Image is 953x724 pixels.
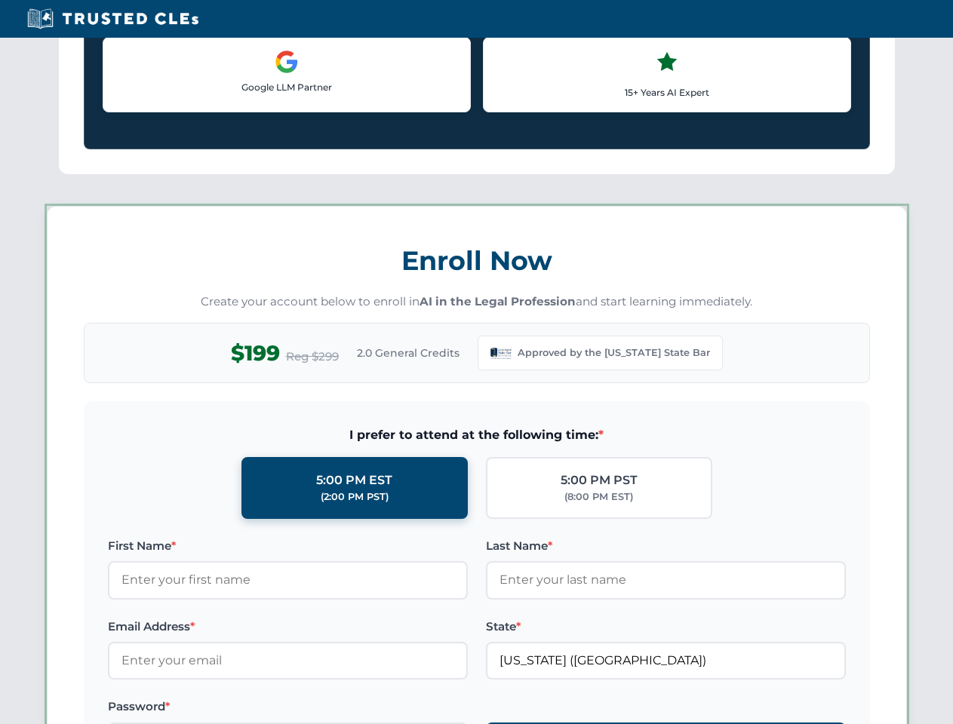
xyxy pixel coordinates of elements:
input: Enter your email [108,642,468,680]
span: 2.0 General Credits [357,345,460,361]
label: Password [108,698,468,716]
p: Create your account below to enroll in and start learning immediately. [84,293,870,311]
input: Louisiana (LA) [486,642,846,680]
label: Email Address [108,618,468,636]
span: Approved by the [US_STATE] State Bar [518,345,710,360]
div: 5:00 PM PST [561,471,638,490]
img: Trusted CLEs [23,8,203,30]
p: 15+ Years AI Expert [496,85,838,100]
p: Google LLM Partner [115,80,458,94]
div: (8:00 PM EST) [564,489,633,505]
span: $199 [231,336,280,370]
div: (2:00 PM PST) [321,489,389,505]
div: 5:00 PM EST [316,471,392,490]
label: First Name [108,537,468,555]
span: Reg $299 [286,348,339,366]
input: Enter your first name [108,561,468,599]
img: Google [275,50,299,74]
label: Last Name [486,537,846,555]
strong: AI in the Legal Profession [420,294,576,308]
img: Louisiana State Bar [490,342,512,364]
h3: Enroll Now [84,237,870,284]
span: I prefer to attend at the following time: [108,425,846,445]
label: State [486,618,846,636]
input: Enter your last name [486,561,846,599]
